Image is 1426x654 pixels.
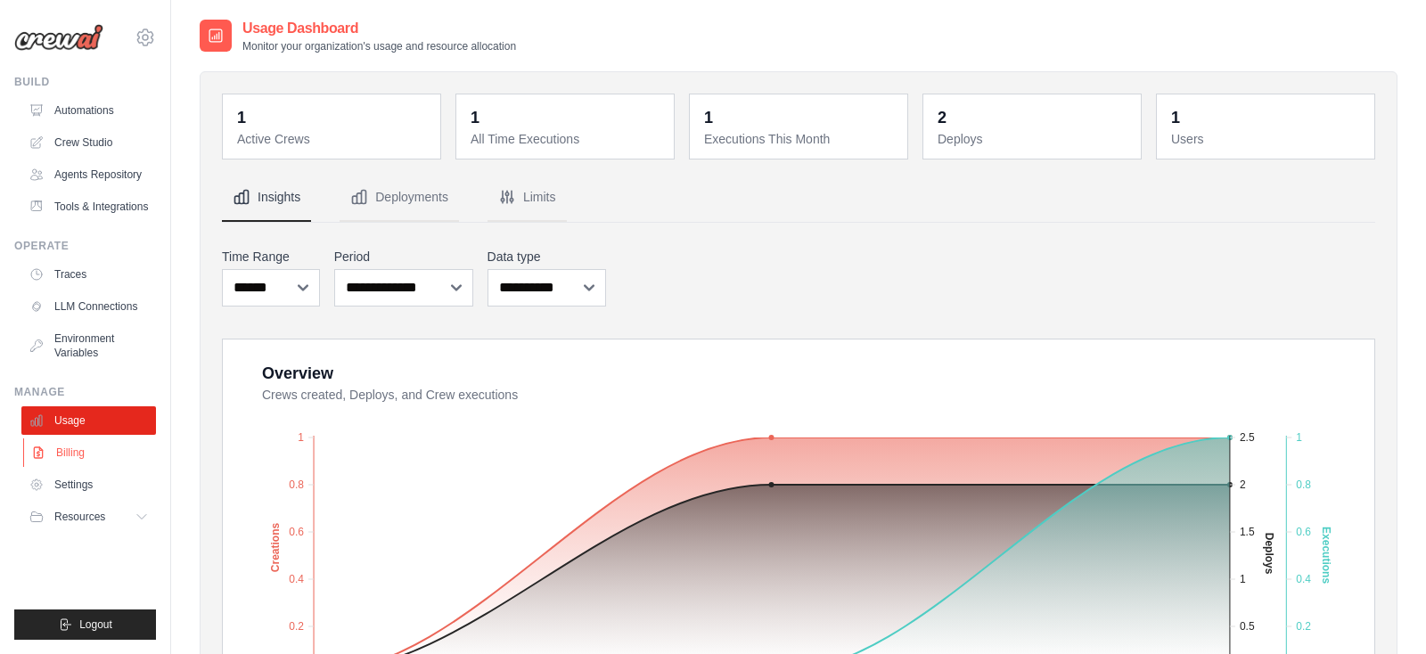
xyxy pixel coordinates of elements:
[14,239,156,253] div: Operate
[242,39,516,53] p: Monitor your organization's usage and resource allocation
[289,572,304,585] tspan: 0.4
[298,430,304,443] tspan: 1
[1240,478,1246,490] tspan: 2
[1296,525,1311,537] tspan: 0.6
[21,260,156,289] a: Traces
[14,609,156,640] button: Logout
[14,24,103,51] img: Logo
[270,522,283,572] text: Creations
[54,510,105,524] span: Resources
[704,105,713,130] div: 1
[237,130,430,148] dt: Active Crews
[79,617,112,632] span: Logout
[488,174,567,222] button: Limits
[237,105,246,130] div: 1
[704,130,897,148] dt: Executions This Month
[222,248,320,266] label: Time Range
[14,75,156,89] div: Build
[21,160,156,189] a: Agents Repository
[21,503,156,531] button: Resources
[334,248,473,266] label: Period
[488,248,607,266] label: Data type
[1240,525,1255,537] tspan: 1.5
[289,525,304,537] tspan: 0.6
[1296,478,1311,490] tspan: 0.8
[262,386,1353,404] dt: Crews created, Deploys, and Crew executions
[1240,430,1255,443] tspan: 2.5
[938,130,1130,148] dt: Deploys
[222,174,311,222] button: Insights
[340,174,459,222] button: Deployments
[289,619,304,632] tspan: 0.2
[1171,105,1180,130] div: 1
[471,130,663,148] dt: All Time Executions
[21,292,156,321] a: LLM Connections
[289,478,304,490] tspan: 0.8
[222,174,1375,222] nav: Tabs
[21,96,156,125] a: Automations
[1296,619,1311,632] tspan: 0.2
[21,324,156,367] a: Environment Variables
[1263,532,1275,574] text: Deploys
[1320,527,1332,584] text: Executions
[262,361,333,386] div: Overview
[21,192,156,221] a: Tools & Integrations
[1296,430,1302,443] tspan: 1
[1171,130,1364,148] dt: Users
[938,105,947,130] div: 2
[14,385,156,399] div: Manage
[21,470,156,499] a: Settings
[471,105,479,130] div: 1
[242,18,516,39] h2: Usage Dashboard
[21,406,156,435] a: Usage
[1296,572,1311,585] tspan: 0.4
[1240,572,1246,585] tspan: 1
[21,128,156,157] a: Crew Studio
[23,438,158,467] a: Billing
[1240,619,1255,632] tspan: 0.5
